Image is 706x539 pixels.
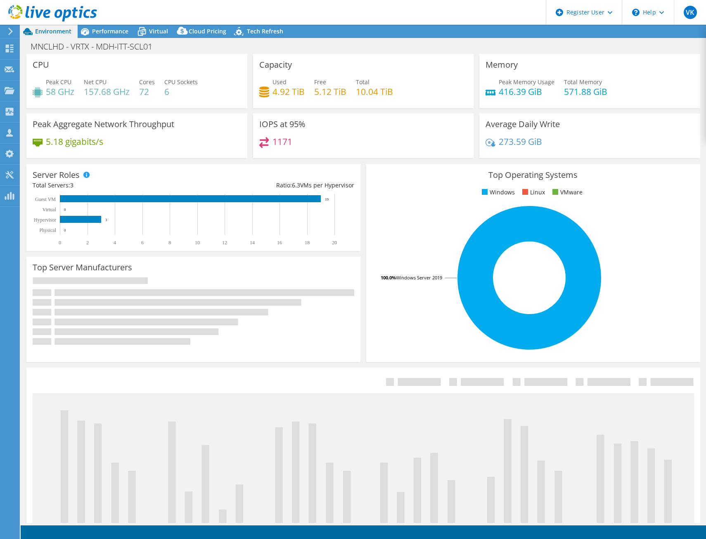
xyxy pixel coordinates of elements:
h4: 1171 [272,137,292,146]
span: Used [272,78,287,86]
h4: 5.18 gigabits/s [46,137,103,146]
h1: MNCLHD - VRTX - MDH-ITT-SCL01 [27,42,165,51]
h3: Memory [486,60,518,69]
span: Free [314,78,326,86]
span: 3 [70,181,73,189]
span: Peak Memory Usage [499,78,554,86]
span: Peak CPU [46,78,71,86]
h3: Server Roles [33,170,80,180]
span: Cloud Pricing [189,27,226,35]
text: 20 [332,240,337,246]
h4: 58 GHz [46,87,74,96]
h3: Top Server Manufacturers [33,263,132,272]
text: 0 [64,208,66,212]
span: Tech Refresh [247,27,283,35]
h4: 10.04 TiB [356,87,393,96]
span: 6.3 [292,181,300,189]
h3: CPU [33,60,49,69]
span: Total Memory [564,78,602,86]
h4: 416.39 GiB [499,87,554,96]
h4: 157.68 GHz [84,87,130,96]
tspan: Windows Server 2019 [396,274,442,281]
text: 18 [305,240,310,246]
span: Virtual [149,27,168,35]
text: 12 [222,240,227,246]
tspan: 100.0% [381,274,396,281]
span: CPU Sockets [164,78,198,86]
text: 2 [86,240,89,246]
div: Ratio: VMs per Hypervisor [193,181,354,190]
text: 0 [64,228,66,232]
text: 14 [250,240,255,246]
h3: Average Daily Write [486,120,560,129]
span: Net CPU [84,78,107,86]
h4: 5.12 TiB [314,87,346,96]
span: Performance [92,27,128,35]
h4: 273.59 GiB [499,137,542,146]
text: 6 [141,240,144,246]
text: 8 [168,240,171,246]
li: Windows [480,188,515,197]
h3: IOPS at 95% [259,120,306,129]
text: 16 [277,240,282,246]
span: Environment [35,27,71,35]
text: 4 [114,240,116,246]
span: Cores [139,78,155,86]
h4: 571.88 GiB [564,87,607,96]
text: 19 [325,197,329,201]
div: Total Servers: [33,181,193,190]
h4: 4.92 TiB [272,87,305,96]
svg: \n [632,9,640,16]
h4: 6 [164,87,198,96]
text: 10 [195,240,200,246]
text: Physical [39,227,56,233]
text: Virtual [43,207,57,213]
h3: Capacity [259,60,292,69]
text: Guest VM [35,196,56,202]
text: 3 [105,218,107,222]
span: Total [356,78,370,86]
h3: Peak Aggregate Network Throughput [33,120,174,129]
li: Linux [520,188,545,197]
text: 0 [59,240,61,246]
li: VMware [550,188,583,197]
h3: Top Operating Systems [372,170,694,180]
span: VK [684,6,697,19]
h4: 72 [139,87,155,96]
text: Hypervisor [34,217,56,223]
